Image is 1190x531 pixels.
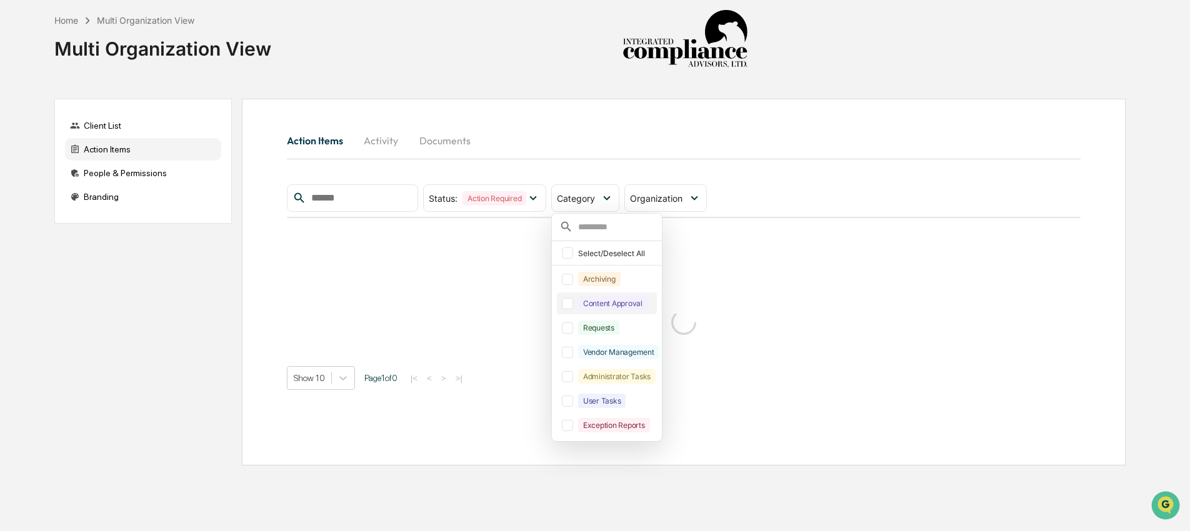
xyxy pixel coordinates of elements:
span: Data Lookup [25,181,79,194]
img: 1746055101610-c473b297-6a78-478c-a979-82029cc54cd1 [12,96,35,118]
span: Pylon [124,212,151,221]
div: Archiving [578,272,621,286]
a: Powered byPylon [88,211,151,221]
img: Integrated Compliance Advisors [622,10,747,69]
div: Exception Reports [578,418,650,432]
div: Multi Organization View [54,27,271,60]
div: We're available if you need us! [42,108,158,118]
div: Vendor Management [578,345,659,359]
div: Client List [65,114,221,137]
div: Start new chat [42,96,205,108]
iframe: Open customer support [1150,490,1184,524]
div: User Tasks [578,394,626,408]
span: Category [557,193,595,204]
span: Attestations [103,157,155,170]
button: Action Items [287,126,353,156]
div: Select/Deselect All [578,249,654,258]
button: < [423,373,436,384]
span: Status : [429,193,457,204]
span: Page 1 of 0 [364,373,397,383]
span: Organization [630,193,682,204]
button: >| [452,373,466,384]
div: Branding [65,186,221,208]
button: Activity [353,126,409,156]
div: Action Items [65,138,221,161]
div: 🔎 [12,182,22,192]
div: activity tabs [287,126,1081,156]
button: |< [407,373,421,384]
p: How can we help? [12,26,227,46]
div: Requests [578,320,619,335]
div: Action Required [462,191,526,206]
div: Multi Organization View [97,15,194,26]
div: Home [54,15,78,26]
a: 🔎Data Lookup [7,176,84,199]
div: People & Permissions [65,162,221,184]
div: 🖐️ [12,159,22,169]
button: Documents [409,126,481,156]
div: Content Approval [578,296,647,310]
div: 🗄️ [91,159,101,169]
a: 🖐️Preclearance [7,152,86,175]
button: > [437,373,450,384]
div: Administrator Tasks [578,369,656,384]
button: Start new chat [212,99,227,114]
span: Preclearance [25,157,81,170]
a: 🗄️Attestations [86,152,160,175]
